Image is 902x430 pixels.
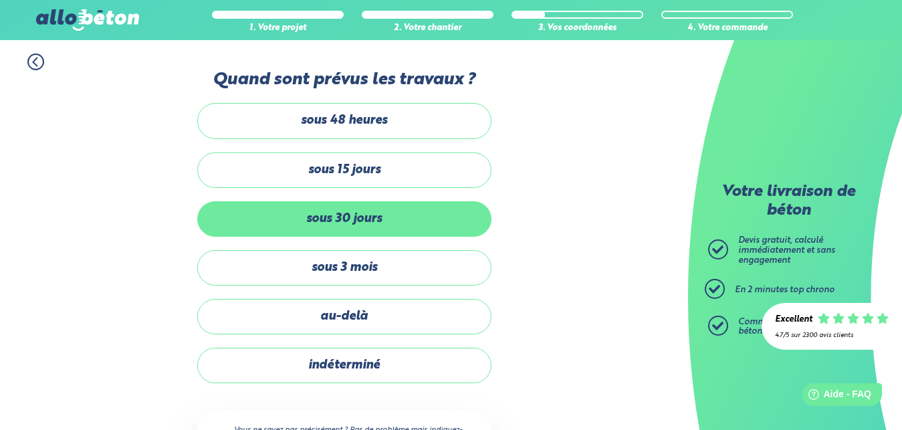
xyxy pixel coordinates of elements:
img: allobéton [36,9,139,31]
iframe: Help widget launcher [783,378,887,415]
label: sous 3 mois [197,250,491,286]
label: sous 15 jours [197,152,491,188]
div: 4. Votre commande [661,23,793,33]
label: sous 48 heures [197,103,491,138]
label: indéterminé [197,348,491,383]
div: 2. Votre chantier [362,23,493,33]
div: 3. Vos coordonnées [512,23,643,33]
label: au-delà [197,299,491,334]
label: Quand sont prévus les travaux ? [197,70,491,90]
label: sous 30 jours [197,201,491,237]
div: 1. Votre projet [212,23,344,33]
